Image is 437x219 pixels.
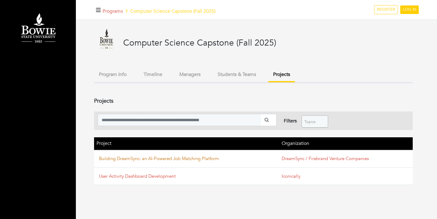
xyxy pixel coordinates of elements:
div: Filters [284,117,297,125]
h4: Projects [94,98,413,104]
a: LOG IN [400,5,419,14]
button: Students & Teams [213,68,261,81]
a: Programs [103,8,123,15]
a: DreamSync / Firebrand Venture Companies [282,156,369,162]
a: Building DreamSync: an AI-Powered Job Matching Platform [99,156,219,162]
th: Project [94,137,279,150]
img: Bowie%20State%20University%20Logo.png [6,11,70,46]
a: REGISTER [374,5,398,14]
span: Topics [304,116,320,128]
button: Managers [174,68,205,81]
button: Timeline [139,68,167,81]
a: User Activity Dashboard Development [99,173,176,179]
button: Projects [268,68,295,82]
th: Organization [279,137,413,150]
button: Program Info [94,68,131,81]
img: Bowie%20State%20University%20Logo%20(1).png [94,27,118,51]
h5: Computer Science Capstone (Fall 2025) [103,9,215,14]
a: Iconically [282,173,300,179]
h3: Computer Science Capstone (Fall 2025) [123,38,276,48]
